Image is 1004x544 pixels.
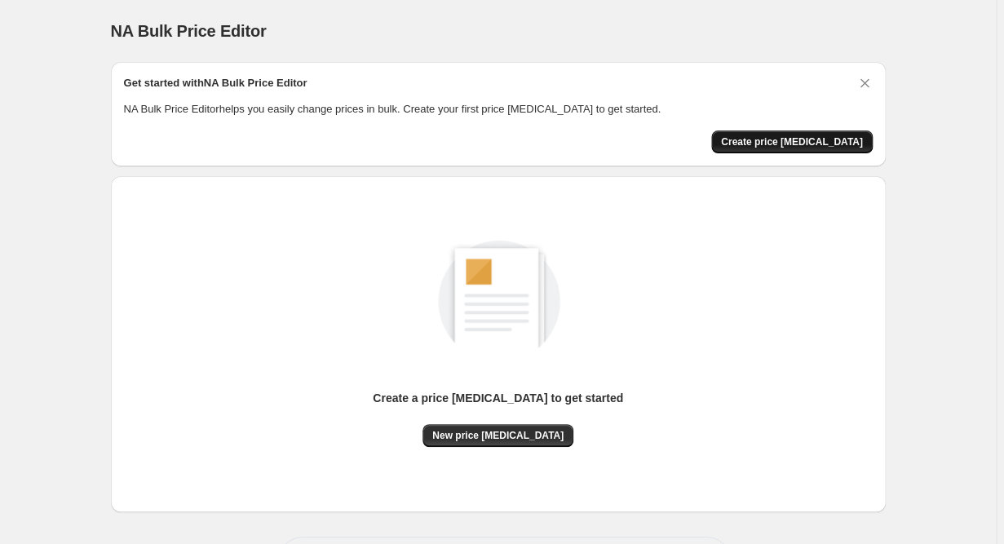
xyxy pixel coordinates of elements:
[124,101,873,117] p: NA Bulk Price Editor helps you easily change prices in bulk. Create your first price [MEDICAL_DAT...
[422,424,573,447] button: New price [MEDICAL_DATA]
[711,130,873,153] button: Create price change job
[124,75,307,91] h2: Get started with NA Bulk Price Editor
[432,429,564,442] span: New price [MEDICAL_DATA]
[111,22,267,40] span: NA Bulk Price Editor
[856,75,873,91] button: Dismiss card
[373,390,623,406] p: Create a price [MEDICAL_DATA] to get started
[721,135,863,148] span: Create price [MEDICAL_DATA]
